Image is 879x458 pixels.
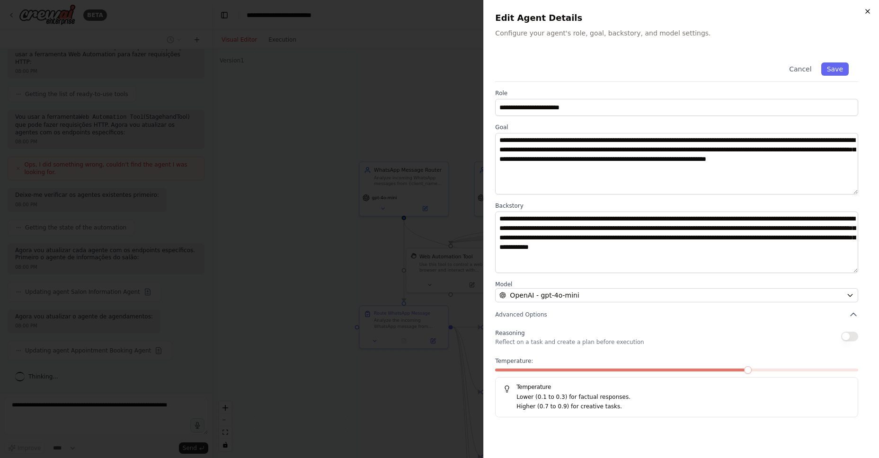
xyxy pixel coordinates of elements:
span: Reasoning [495,330,524,336]
h2: Edit Agent Details [495,11,868,25]
button: Save [821,62,849,76]
span: Advanced Options [495,311,547,318]
button: OpenAI - gpt-4o-mini [495,288,858,302]
label: Role [495,89,858,97]
button: Advanced Options [495,310,858,319]
label: Goal [495,123,858,131]
span: Temperature: [495,357,533,365]
p: Reflect on a task and create a plan before execution [495,338,644,346]
label: Model [495,281,858,288]
span: OpenAI - gpt-4o-mini [510,291,579,300]
p: Configure your agent's role, goal, backstory, and model settings. [495,28,868,38]
h5: Temperature [503,383,850,391]
p: Higher (0.7 to 0.9) for creative tasks. [516,402,850,412]
label: Backstory [495,202,858,210]
button: Cancel [783,62,817,76]
p: Lower (0.1 to 0.3) for factual responses. [516,393,850,402]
